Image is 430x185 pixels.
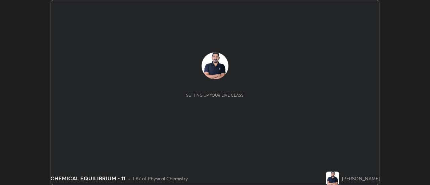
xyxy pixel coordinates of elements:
[186,93,244,98] div: Setting up your live class
[50,174,125,182] div: CHEMICAL EQUILIBRIUM - 11
[133,175,188,182] div: L67 of Physical Chemistry
[202,52,228,79] img: b802cd2ee5f64e51beddf1074ae91585.jpg
[128,175,130,182] div: •
[326,172,339,185] img: b802cd2ee5f64e51beddf1074ae91585.jpg
[342,175,380,182] div: [PERSON_NAME]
